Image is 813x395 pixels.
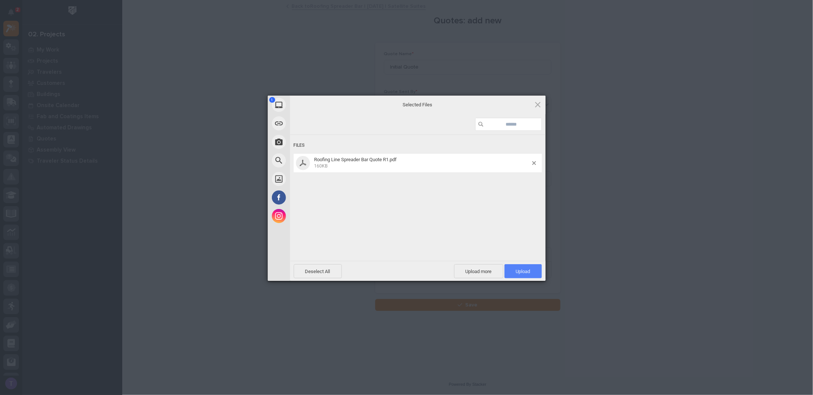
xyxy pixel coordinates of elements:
span: Upload more [454,264,503,278]
div: Unsplash [268,170,357,188]
span: Roofing Line Spreader Bar Quote R1.pdf [314,157,397,162]
span: Upload [504,264,542,278]
div: Take Photo [268,133,357,151]
div: Facebook [268,188,357,207]
div: Link (URL) [268,114,357,133]
span: Upload [516,269,530,274]
div: My Device [268,96,357,114]
div: Files [294,139,542,152]
span: 1 [269,97,275,103]
span: Selected Files [344,102,492,108]
div: Instagram [268,207,357,225]
span: Click here or hit ESC to close picker [534,100,542,109]
span: Deselect All [294,264,342,278]
div: Web Search [268,151,357,170]
span: Roofing Line Spreader Bar Quote R1.pdf [312,157,532,169]
span: 160KB [314,163,328,169]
